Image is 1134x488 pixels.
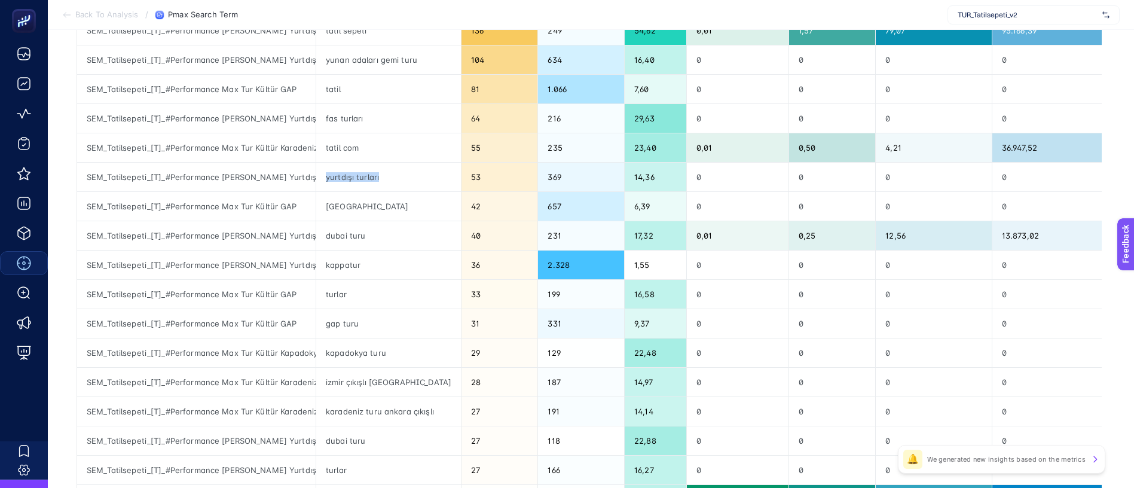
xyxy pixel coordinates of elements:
div: SEM_Tatilsepeti_[T]_#Performance [PERSON_NAME] Yurtdışı Benelux [77,456,316,484]
div: 249 [538,16,624,45]
div: 0 [687,368,788,396]
div: 42 [461,192,537,221]
div: 6,39 [625,192,686,221]
div: 0 [992,280,1103,309]
div: 23,40 [625,133,686,162]
div: 29 [461,338,537,367]
div: 129 [538,338,624,367]
div: 0 [992,309,1103,338]
div: 0 [789,426,876,455]
div: 0,50 [789,133,876,162]
div: turlar [316,456,461,484]
div: 0 [992,426,1103,455]
div: 0 [789,338,876,367]
span: / [145,10,148,19]
div: 0 [687,338,788,367]
div: 0 [789,368,876,396]
div: 0 [687,397,788,426]
div: 0 [992,45,1103,74]
div: 64 [461,104,537,133]
div: 0 [876,280,992,309]
div: 17,32 [625,221,686,250]
div: 0 [876,368,992,396]
div: SEM_Tatilsepeti_[T]_#Performance Max Tur Kültür Karadeniz [77,368,316,396]
div: 0 [789,280,876,309]
div: 1.066 [538,75,624,103]
div: tatil [316,75,461,103]
div: 191 [538,397,624,426]
div: 95.166,39 [992,16,1103,45]
div: 118 [538,426,624,455]
div: 54,62 [625,16,686,45]
div: 187 [538,368,624,396]
div: [GEOGRAPHIC_DATA] [316,192,461,221]
div: SEM_Tatilsepeti_[T]_#Performance Max Tur Kültür GAP [77,192,316,221]
div: SEM_Tatilsepeti_[T]_#Performance [PERSON_NAME] Yurtdışı Küba [77,221,316,250]
div: 🔔 [903,450,922,469]
span: Back To Analysis [75,10,138,20]
span: TUR_Tatilsepeti_v2 [958,10,1098,20]
div: 28 [461,368,537,396]
div: 53 [461,163,537,191]
div: 0 [876,309,992,338]
div: 9,37 [625,309,686,338]
div: 14,36 [625,163,686,191]
div: 0 [876,75,992,103]
div: 55 [461,133,537,162]
div: SEM_Tatilsepeti_[T]_#Performance [PERSON_NAME] Yurtdışı Fas [77,426,316,455]
div: tatil com [316,133,461,162]
div: 2.328 [538,251,624,279]
div: 104 [461,45,537,74]
div: 16,27 [625,456,686,484]
div: 0 [992,163,1103,191]
div: 31 [461,309,537,338]
div: 0 [687,163,788,191]
div: 231 [538,221,624,250]
div: 36.947,52 [992,133,1103,162]
div: dubai turu [316,426,461,455]
span: Pmax Search Term [168,10,238,20]
div: 0,01 [687,133,788,162]
div: 13.873,02 [992,221,1103,250]
div: kapadokya turu [316,338,461,367]
div: 36 [461,251,537,279]
div: yurtdışı turları [316,163,461,191]
div: 0 [789,104,876,133]
div: 29,63 [625,104,686,133]
div: 0 [789,75,876,103]
div: 0 [687,456,788,484]
div: 0 [992,192,1103,221]
div: 40 [461,221,537,250]
div: izmir çıkışlı [GEOGRAPHIC_DATA] [316,368,461,396]
div: 0 [687,75,788,103]
div: SEM_Tatilsepeti_[T]_#Performance Max Tur Kültür Karadeniz [77,133,316,162]
div: 0 [876,45,992,74]
div: yunan adaları gemi turu [316,45,461,74]
div: 0,25 [789,221,876,250]
div: 0 [687,309,788,338]
div: SEM_Tatilsepeti_[T]_#Performance Max Tur Kültür GAP [77,309,316,338]
div: 199 [538,280,624,309]
div: karadeniz turu ankara çıkışlı [316,397,461,426]
div: SEM_Tatilsepeti_[T]_#Performance [PERSON_NAME] Yurtdışı Küba [77,16,316,45]
div: 22,88 [625,426,686,455]
div: turlar [316,280,461,309]
div: SEM_Tatilsepeti_[T]_#Performance [PERSON_NAME] Yurtdışı Küba [77,163,316,191]
div: 0 [687,104,788,133]
div: 0 [789,309,876,338]
div: 14,97 [625,368,686,396]
div: 81 [461,75,537,103]
div: 27 [461,456,537,484]
div: 4,21 [876,133,992,162]
div: 235 [538,133,624,162]
div: SEM_Tatilsepeti_[T]_#Performance [PERSON_NAME] Yurtdışı Küba [77,45,316,74]
div: SEM_Tatilsepeti_[T]_#Performance [PERSON_NAME] Yurtdışı Fas [77,104,316,133]
span: Feedback [7,4,45,13]
div: 27 [461,426,537,455]
p: We generated new insights based on the metrics [927,455,1086,464]
div: 0 [687,251,788,279]
img: svg%3e [1102,9,1109,21]
div: 22,48 [625,338,686,367]
div: SEM_Tatilsepeti_[T]_#Performance Max Tur Kültür GAP [77,75,316,103]
div: 33 [461,280,537,309]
